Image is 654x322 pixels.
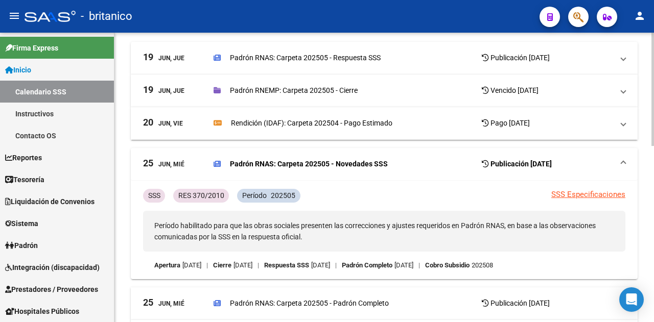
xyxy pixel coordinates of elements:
p: [DATE] [311,260,330,271]
div: Jun, Jue [143,85,184,96]
span: | [335,260,337,271]
span: Prestadores / Proveedores [5,284,98,295]
p: Padrón RNAS: Carpeta 202505 - Respuesta SSS [230,52,381,63]
span: 25 [143,298,153,307]
p: Padrón RNEMP: Carpeta 202505 - Cierre [230,85,358,96]
span: Hospitales Públicos [5,306,79,317]
h3: Pago [DATE] [482,116,530,130]
span: Inicio [5,64,31,76]
span: Integración (discapacidad) [5,262,100,273]
p: [DATE] [233,260,252,271]
h3: Publicación [DATE] [482,296,550,310]
span: | [258,260,259,271]
mat-expansion-panel-header: 25Jun, MiéPadrón RNAS: Carpeta 202505 - Novedades SSSPublicación [DATE] [131,148,638,181]
p: Período [242,190,267,201]
p: Padrón Completo [342,260,392,271]
mat-expansion-panel-header: 20Jun, VieRendición (IDAF): Carpeta 202504 - Pago EstimadoPago [DATE] [131,107,638,140]
h3: Publicación [DATE] [482,157,552,171]
span: | [206,260,208,271]
span: Firma Express [5,42,58,54]
div: 25Jun, MiéPadrón RNAS: Carpeta 202505 - Novedades SSSPublicación [DATE] [131,181,638,279]
mat-expansion-panel-header: 19Jun, JuePadrón RNEMP: Carpeta 202505 - CierreVencido [DATE] [131,75,638,107]
p: Cierre [213,260,231,271]
span: - britanico [81,5,132,28]
mat-icon: menu [8,10,20,22]
p: [DATE] [182,260,201,271]
h3: Vencido [DATE] [482,83,539,97]
p: Respuesta SSS [264,260,309,271]
p: Rendición (IDAF): Carpeta 202504 - Pago Estimado [231,117,392,129]
span: 19 [143,85,153,94]
p: SSS [148,190,160,201]
p: Padrón RNAS: Carpeta 202505 - Padrón Completo [230,298,389,309]
p: RES 370/2010 [178,190,224,201]
div: Jun, Mié [143,298,184,309]
span: 19 [143,53,153,62]
p: 202505 [271,190,295,201]
h3: Publicación [DATE] [482,51,550,65]
div: Jun, Vie [143,118,183,129]
div: Open Intercom Messenger [619,287,644,312]
p: Padrón RNAS: Carpeta 202505 - Novedades SSS [230,158,388,169]
a: SSS Especificaciones [551,190,625,199]
p: Cobro Subsidio [425,260,470,271]
span: Tesorería [5,174,44,185]
p: 202508 [472,260,493,271]
p: Apertura [154,260,180,271]
span: Liquidación de Convenios [5,196,95,207]
span: 25 [143,159,153,168]
span: Sistema [5,218,38,229]
span: Padrón [5,240,38,251]
span: | [418,260,420,271]
p: Período habilitado para que las obras sociales presenten las correcciones y ajustes requeridos en... [143,211,625,252]
div: Jun, Mié [143,159,184,169]
span: Reportes [5,152,42,163]
mat-expansion-panel-header: 19Jun, JuePadrón RNAS: Carpeta 202505 - Respuesta SSSPublicación [DATE] [131,42,638,75]
mat-icon: person [634,10,646,22]
p: [DATE] [394,260,413,271]
span: 20 [143,118,153,127]
div: Jun, Jue [143,53,184,63]
mat-expansion-panel-header: 25Jun, MiéPadrón RNAS: Carpeta 202505 - Padrón CompletoPublicación [DATE] [131,287,638,320]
